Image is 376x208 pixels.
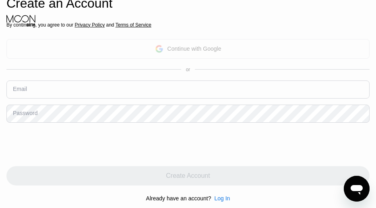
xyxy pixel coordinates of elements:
div: or [186,67,190,72]
div: Password [13,110,37,116]
div: Already have an account? [146,195,211,202]
div: Continue with Google [6,39,370,59]
iframe: 启动消息传送窗口的按钮 [344,176,370,202]
div: Log In [211,195,230,202]
div: Email [13,86,27,92]
iframe: reCAPTCHA [6,129,129,160]
div: Log In [214,195,230,202]
div: Continue with Google [167,45,221,52]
